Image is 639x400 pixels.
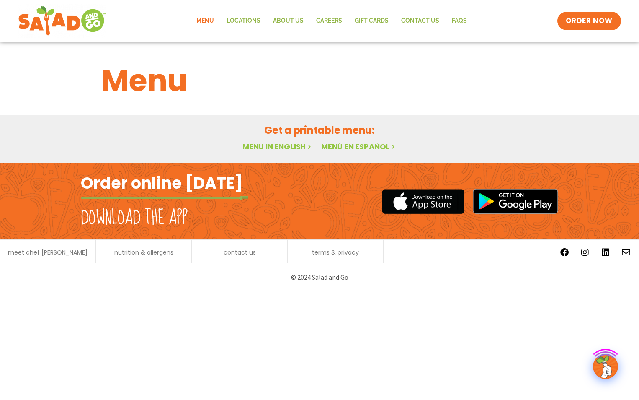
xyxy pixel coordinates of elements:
span: ORDER NOW [566,16,613,26]
a: terms & privacy [312,249,359,255]
a: Careers [310,11,348,31]
img: new-SAG-logo-768×292 [18,4,106,38]
a: FAQs [446,11,473,31]
h2: Download the app [81,206,188,230]
a: contact us [224,249,256,255]
a: Contact Us [395,11,446,31]
a: Menu [190,11,220,31]
a: meet chef [PERSON_NAME] [8,249,88,255]
a: nutrition & allergens [114,249,173,255]
img: fork [81,196,248,200]
img: appstore [382,188,464,215]
nav: Menu [190,11,473,31]
img: google_play [473,189,558,214]
a: About Us [267,11,310,31]
h2: Order online [DATE] [81,173,243,193]
a: Locations [220,11,267,31]
h2: Get a printable menu: [101,123,538,138]
a: Menú en español [321,141,397,152]
a: Menu in English [242,141,313,152]
p: © 2024 Salad and Go [85,272,554,283]
a: GIFT CARDS [348,11,395,31]
a: ORDER NOW [557,12,621,30]
h1: Menu [101,58,538,103]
